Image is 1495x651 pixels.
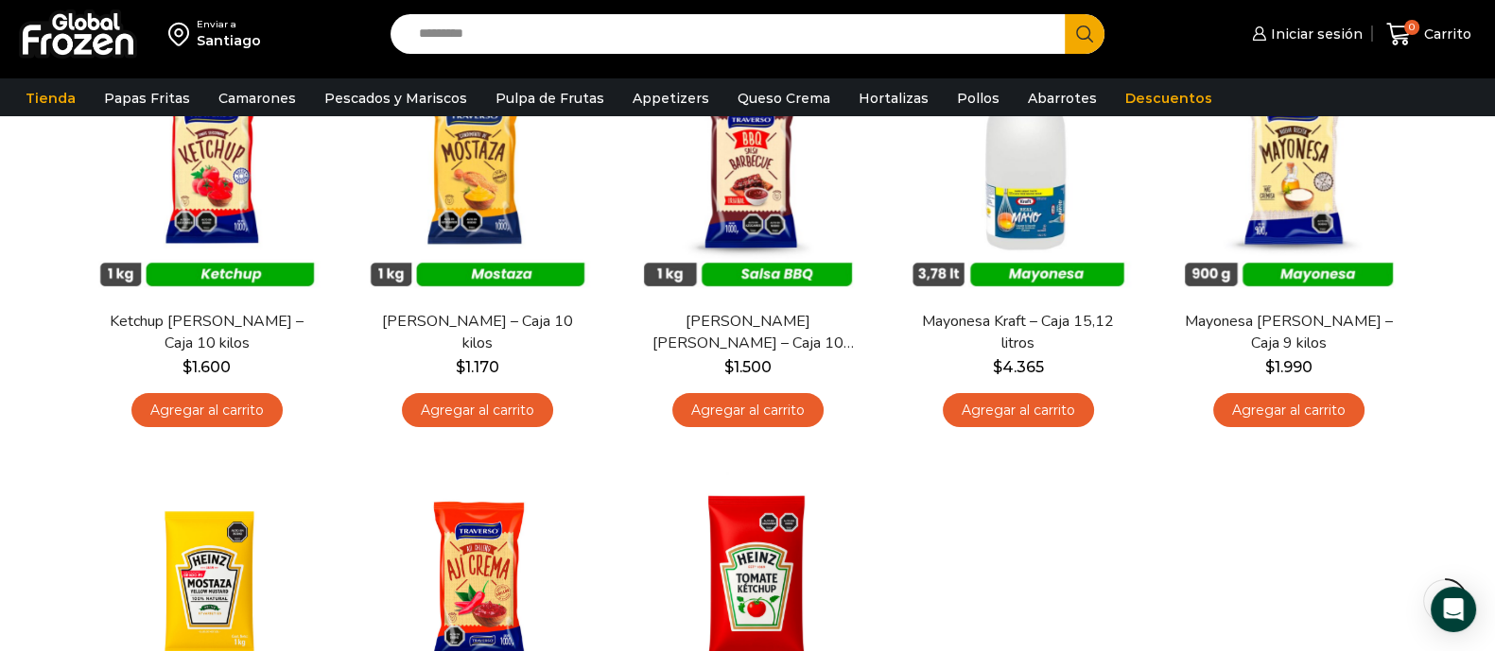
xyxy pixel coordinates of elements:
[183,358,231,376] bdi: 1.600
[486,80,614,116] a: Pulpa de Frutas
[1419,25,1471,43] span: Carrito
[16,80,85,116] a: Tienda
[1266,25,1363,43] span: Iniciar sesión
[672,393,824,428] a: Agregar al carrito: “Salsa Barbacue Traverso - Caja 10 kilos”
[943,393,1094,428] a: Agregar al carrito: “Mayonesa Kraft - Caja 15,12 litros”
[623,80,719,116] a: Appetizers
[456,358,499,376] bdi: 1.170
[197,18,261,31] div: Enviar a
[209,80,305,116] a: Camarones
[993,358,1002,376] span: $
[168,18,197,50] img: address-field-icon.svg
[1265,358,1275,376] span: $
[1247,15,1363,53] a: Iniciar sesión
[95,80,200,116] a: Papas Fritas
[402,393,553,428] a: Agregar al carrito: “Mostaza Traverso - Caja 10 kilos”
[368,311,585,354] a: [PERSON_NAME] – Caja 10 kilos
[197,31,261,50] div: Santiago
[724,358,734,376] span: $
[1404,20,1419,35] span: 0
[1382,12,1476,57] a: 0 Carrito
[993,358,1044,376] bdi: 4.365
[728,80,840,116] a: Queso Crema
[724,358,772,376] bdi: 1.500
[183,358,192,376] span: $
[315,80,477,116] a: Pescados y Mariscos
[909,311,1126,354] a: Mayonesa Kraft – Caja 15,12 litros
[131,393,283,428] a: Agregar al carrito: “Ketchup Traverso - Caja 10 kilos”
[638,311,856,354] a: [PERSON_NAME] [PERSON_NAME] – Caja 10 kilos
[97,311,315,354] a: Ketchup [PERSON_NAME] – Caja 10 kilos
[1018,80,1106,116] a: Abarrotes
[947,80,1009,116] a: Pollos
[849,80,938,116] a: Hortalizas
[1265,358,1312,376] bdi: 1.990
[1116,80,1222,116] a: Descuentos
[1213,393,1365,428] a: Agregar al carrito: “Mayonesa Traverso - Caja 9 kilos”
[1179,311,1397,354] a: Mayonesa [PERSON_NAME] – Caja 9 kilos
[456,358,465,376] span: $
[1065,14,1104,54] button: Search button
[1431,587,1476,632] div: Open Intercom Messenger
